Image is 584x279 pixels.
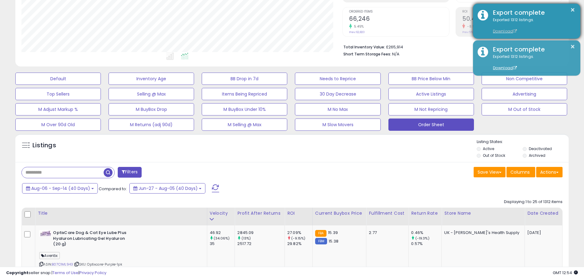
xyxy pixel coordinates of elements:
strong: Copyright [6,270,29,276]
button: BB Price Below Min [388,73,474,85]
small: (-9.15%) [291,236,305,241]
a: Download [493,65,517,70]
span: Compared to: [99,186,127,192]
div: Velocity [210,210,232,217]
div: seller snap | | [6,270,106,276]
div: Return Rate [411,210,439,217]
button: × [570,6,575,14]
div: 46.92 [210,230,235,236]
button: M Selling @ Max [202,119,287,131]
button: Order Sheet [388,119,474,131]
button: Jun-27 - Aug-05 (40 Days) [129,183,205,194]
small: (13%) [242,236,251,241]
div: ASIN: [39,230,202,274]
div: Fulfillment Cost [369,210,406,217]
span: N/A [392,51,399,57]
button: Filters [118,167,142,178]
div: UK - [PERSON_NAME]'s Health Supply [444,230,520,236]
button: M Returns (adj 90d) [109,119,194,131]
div: 0.46% [411,230,441,236]
a: Terms of Use [52,270,78,276]
p: Listing States: [477,139,569,145]
div: 2845.09 [237,230,284,236]
div: Current Buybox Price [315,210,364,217]
button: Selling @ Max [109,88,194,100]
small: Prev: 55.36% [462,30,479,34]
button: Default [15,73,101,85]
label: Deactivated [529,146,552,151]
div: ROI [287,210,310,217]
b: Total Inventory Value: [343,44,385,50]
button: M Adjust Markup % [15,103,101,115]
button: Advertising [482,88,567,100]
span: | SKU: Optixcare-Purple-1pk [74,262,122,267]
button: 30 Day Decrease [295,88,380,100]
a: B07C1ML943 [52,262,73,267]
label: Out of Stock [483,153,505,158]
button: × [570,43,575,51]
div: 2.77 [369,230,404,236]
button: Columns [506,167,535,177]
button: BB Drop in 7d [202,73,287,85]
button: Needs to Reprice [295,73,380,85]
div: Profit After Returns [237,210,282,217]
button: Save View [474,167,506,177]
small: -8.94% [465,24,479,29]
button: Top Sellers [15,88,101,100]
div: Export complete [488,45,576,54]
div: Export complete [488,8,576,17]
span: Jun-27 - Aug-05 (40 Days) [139,185,198,191]
button: M Not Repricing [388,103,474,115]
h5: Listings [32,141,56,150]
small: FBM [315,238,327,244]
button: Aug-06 - Sep-14 (40 Days) [22,183,98,194]
button: M Out of Stock [482,103,567,115]
div: Store Name [444,210,522,217]
button: M No Max [295,103,380,115]
span: Aug-06 - Sep-14 (40 Days) [31,185,90,191]
button: M Slow Movers [295,119,380,131]
button: Non Competitive [482,73,567,85]
div: Exported 1312 listings. [488,17,576,34]
button: M BuyBox Under 10% [202,103,287,115]
small: (34.06%) [214,236,230,241]
button: Inventory Age [109,73,194,85]
button: Active Listings [388,88,474,100]
div: 27.09% [287,230,312,236]
span: 15.38 [329,238,338,244]
div: Exported 1312 listings. [488,54,576,71]
button: Actions [536,167,563,177]
b: OptixCare Dog & Cat Eye Lube Plus Hyaluron Lubricating Gel Hyaluron (20 g) [53,230,128,249]
b: Short Term Storage Fees: [343,51,391,57]
span: Columns [510,169,530,175]
button: M BuyBox Drop [109,103,194,115]
label: Archived [529,153,545,158]
li: £265,914 [343,43,558,50]
small: 5.45% [352,24,364,29]
div: 35 [210,241,235,247]
div: 2517.72 [237,241,284,247]
button: Items Being Repriced [202,88,287,100]
div: 0.57% [411,241,441,247]
div: Displaying 1 to 25 of 1312 items [504,199,563,205]
div: [DATE] [527,230,552,236]
img: 41f6tN1y49L._SL40_.jpg [39,230,52,237]
label: Active [483,146,494,151]
h2: 66,246 [349,15,449,24]
small: Prev: 62,820 [349,30,365,34]
button: M Over 90d Old [15,119,101,131]
span: Ordered Items [349,10,449,13]
div: Date Created [527,210,560,217]
small: (-19.3%) [415,236,429,241]
div: 29.82% [287,241,312,247]
span: ROI [462,10,562,13]
a: Download [493,28,517,34]
span: Aventix [39,252,59,259]
a: Privacy Policy [79,270,106,276]
small: FBA [315,230,326,237]
span: 2025-09-15 12:54 GMT [553,270,578,276]
h2: 50.41% [462,15,562,24]
div: Title [38,210,204,217]
span: 15.39 [328,230,338,236]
